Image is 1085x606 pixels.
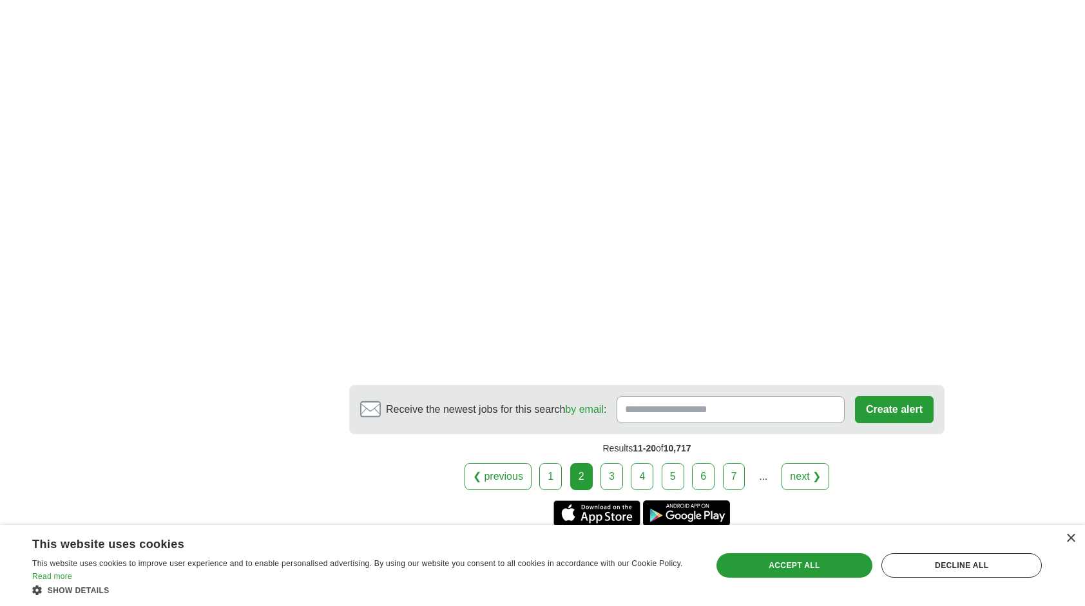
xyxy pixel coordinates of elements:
[881,553,1042,578] div: Decline all
[664,443,691,453] span: 10,717
[600,463,623,490] a: 3
[465,463,532,490] a: ❮ previous
[751,464,776,489] div: ...
[1066,534,1075,544] div: Close
[539,463,562,490] a: 1
[32,559,683,568] span: This website uses cookies to improve user experience and to enable personalised advertising. By u...
[565,404,604,415] a: by email
[32,583,691,596] div: Show details
[386,402,606,417] span: Receive the newest jobs for this search :
[723,463,745,490] a: 7
[32,572,72,581] a: Read more, opens a new window
[48,586,110,595] span: Show details
[349,434,945,463] div: Results of
[643,500,730,526] a: Get the Android app
[662,463,684,490] a: 5
[855,396,934,423] button: Create alert
[782,463,829,490] a: next ❯
[32,533,659,552] div: This website uses cookies
[631,463,653,490] a: 4
[692,463,715,490] a: 6
[633,443,656,453] span: 11-20
[716,553,873,578] div: Accept all
[553,500,640,526] a: Get the iPhone app
[570,463,593,490] div: 2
